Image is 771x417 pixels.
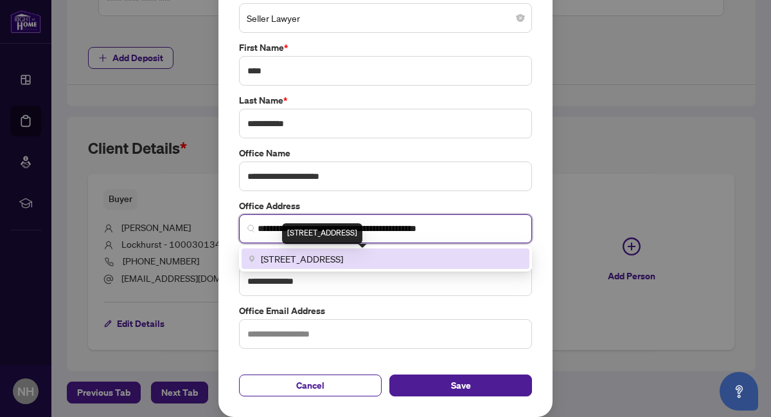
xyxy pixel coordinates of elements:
[296,375,324,396] span: Cancel
[282,223,362,244] div: [STREET_ADDRESS]
[239,304,532,318] label: Office Email Address
[239,146,532,160] label: Office Name
[517,14,524,22] span: close-circle
[261,252,343,266] span: [STREET_ADDRESS]
[239,41,532,55] label: First Name
[720,372,758,411] button: Open asap
[247,225,255,232] img: search_icon
[239,199,532,213] label: Office Address
[239,93,532,107] label: Last Name
[239,375,382,396] button: Cancel
[389,375,532,396] button: Save
[247,6,524,30] span: Seller Lawyer
[451,375,471,396] span: Save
